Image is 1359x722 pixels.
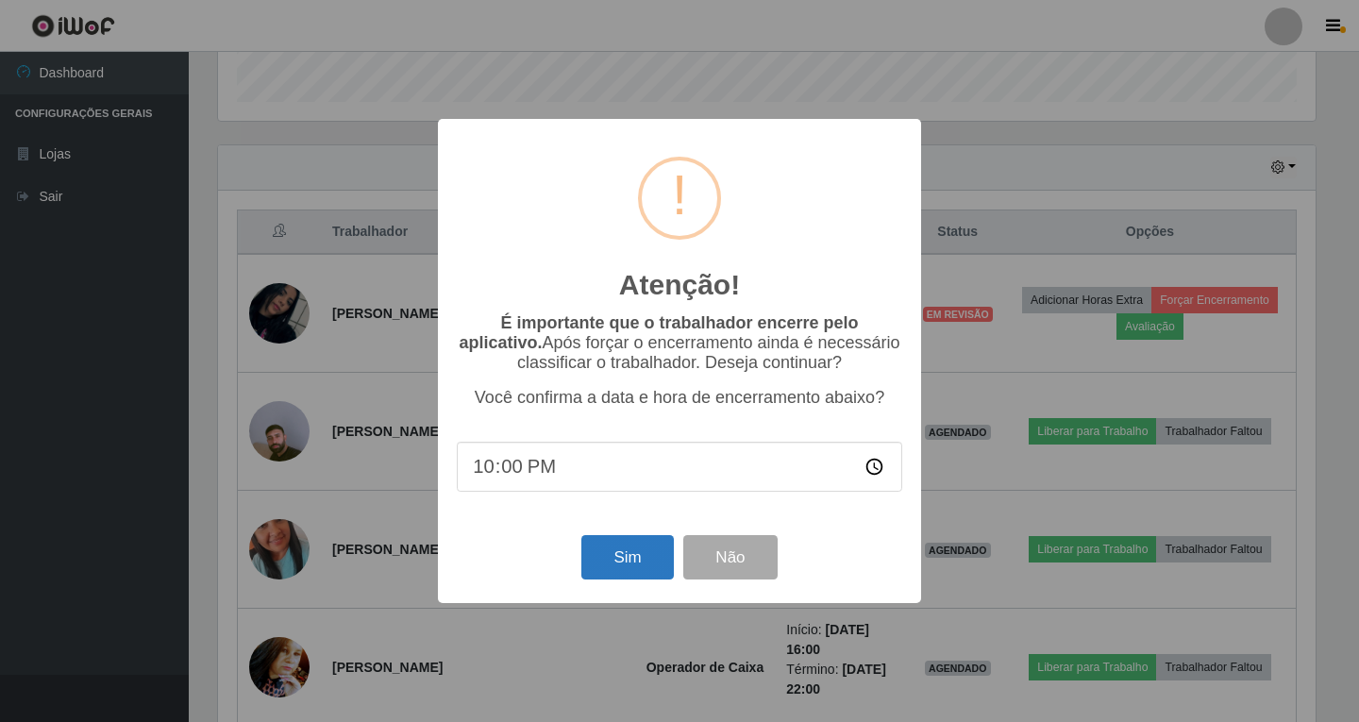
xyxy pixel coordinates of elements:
p: Após forçar o encerramento ainda é necessário classificar o trabalhador. Deseja continuar? [457,313,902,373]
button: Não [683,535,777,579]
button: Sim [581,535,673,579]
b: É importante que o trabalhador encerre pelo aplicativo. [459,313,858,352]
h2: Atenção! [619,268,740,302]
p: Você confirma a data e hora de encerramento abaixo? [457,388,902,408]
